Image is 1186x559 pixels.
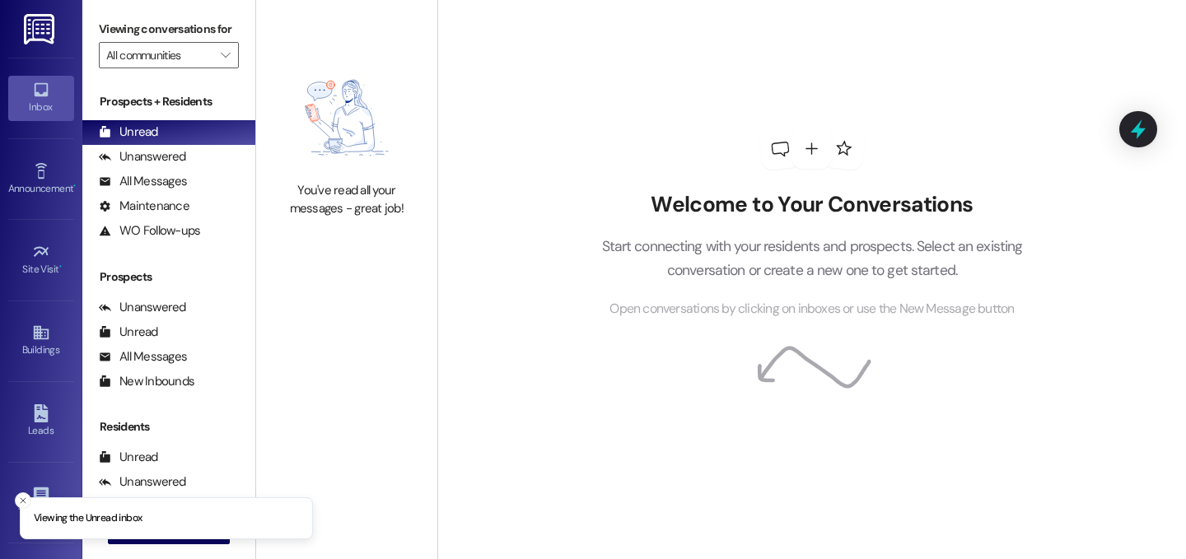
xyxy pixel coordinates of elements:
span: Open conversations by clicking on inboxes or use the New Message button [609,299,1014,319]
div: Prospects [82,268,255,286]
p: Start connecting with your residents and prospects. Select an existing conversation or create a n... [577,235,1048,282]
a: Inbox [8,76,74,120]
div: Unanswered [99,148,186,165]
a: Buildings [8,319,74,363]
div: Maintenance [99,198,189,215]
a: Leads [8,399,74,444]
div: Prospects + Residents [82,93,255,110]
h2: Welcome to Your Conversations [577,192,1048,218]
div: Unread [99,324,158,341]
img: empty-state [274,62,419,174]
i:  [221,49,230,62]
img: ResiDesk Logo [24,14,58,44]
div: All Messages [99,173,187,190]
div: Unanswered [99,299,186,316]
div: Unread [99,123,158,141]
div: New Inbounds [99,373,194,390]
a: Site Visit • [8,238,74,282]
div: Unanswered [99,473,186,491]
input: All communities [106,42,212,68]
div: All Messages [99,348,187,366]
div: You've read all your messages - great job! [274,182,419,217]
p: Viewing the Unread inbox [34,511,142,526]
span: • [73,180,76,192]
a: Templates • [8,481,74,525]
div: Residents [82,418,255,436]
div: Unread [99,449,158,466]
button: Close toast [15,492,31,509]
div: WO Follow-ups [99,222,200,240]
span: • [59,261,62,273]
label: Viewing conversations for [99,16,239,42]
